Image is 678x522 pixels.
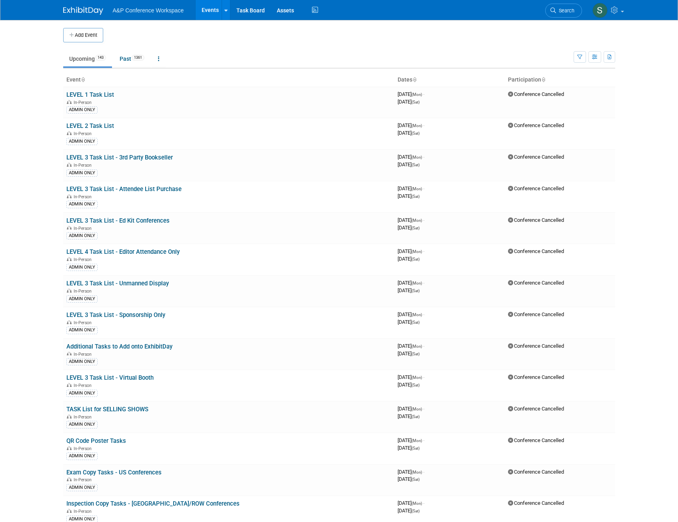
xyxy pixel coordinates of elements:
[412,383,420,387] span: (Sat)
[398,130,420,136] span: [DATE]
[398,154,424,160] span: [DATE]
[66,390,98,397] div: ADMIN ONLY
[412,313,422,317] span: (Mon)
[423,185,424,191] span: -
[67,163,72,167] img: In-Person Event
[412,501,422,506] span: (Mon)
[66,91,114,98] a: LEVEL 1 Task List
[412,249,422,254] span: (Mon)
[66,311,165,319] a: LEVEL 3 Task List - Sponsorship Only
[66,469,162,476] a: Exam Copy Tasks - US Conferences
[412,375,422,380] span: (Mon)
[398,248,424,254] span: [DATE]
[67,446,72,450] img: In-Person Event
[74,226,94,231] span: In-Person
[67,509,72,513] img: In-Person Event
[423,217,424,223] span: -
[66,484,98,491] div: ADMIN ONLY
[67,257,72,261] img: In-Person Event
[412,92,422,97] span: (Mon)
[412,187,422,191] span: (Mon)
[398,185,424,191] span: [DATE]
[423,437,424,443] span: -
[412,257,420,261] span: (Sat)
[67,477,72,481] img: In-Person Event
[412,124,422,128] span: (Mon)
[423,469,424,475] span: -
[412,407,422,411] span: (Mon)
[423,500,424,506] span: -
[67,414,72,418] img: In-Person Event
[67,226,72,230] img: In-Person Event
[66,406,148,413] a: TASK List for SELLING SHOWS
[412,320,420,325] span: (Sat)
[63,51,112,66] a: Upcoming143
[66,358,98,365] div: ADMIN ONLY
[74,446,94,451] span: In-Person
[423,343,424,349] span: -
[132,55,144,61] span: 1361
[67,194,72,198] img: In-Person Event
[423,122,424,128] span: -
[508,437,564,443] span: Conference Cancelled
[412,509,420,513] span: (Sat)
[66,421,98,428] div: ADMIN ONLY
[398,122,424,128] span: [DATE]
[66,343,172,350] a: Additional Tasks to Add onto ExhibitDay
[398,413,420,419] span: [DATE]
[412,194,420,199] span: (Sat)
[63,28,103,42] button: Add Event
[398,319,420,325] span: [DATE]
[67,289,72,293] img: In-Person Event
[412,163,420,167] span: (Sat)
[66,232,98,239] div: ADMIN ONLY
[398,256,420,262] span: [DATE]
[412,76,416,83] a: Sort by Start Date
[66,154,173,161] a: LEVEL 3 Task List - 3rd Party Bookseller
[412,414,420,419] span: (Sat)
[95,55,106,61] span: 143
[67,100,72,104] img: In-Person Event
[66,264,98,271] div: ADMIN ONLY
[398,469,424,475] span: [DATE]
[412,344,422,349] span: (Mon)
[66,374,154,381] a: LEVEL 3 Task List - Virtual Booth
[66,138,98,145] div: ADMIN ONLY
[423,280,424,286] span: -
[67,383,72,387] img: In-Person Event
[412,289,420,293] span: (Sat)
[74,383,94,388] span: In-Person
[412,218,422,223] span: (Mon)
[508,185,564,191] span: Conference Cancelled
[398,508,420,514] span: [DATE]
[398,287,420,293] span: [DATE]
[423,311,424,317] span: -
[81,76,85,83] a: Sort by Event Name
[63,7,103,15] img: ExhibitDay
[74,477,94,482] span: In-Person
[508,500,564,506] span: Conference Cancelled
[398,225,420,231] span: [DATE]
[398,343,424,349] span: [DATE]
[398,382,420,388] span: [DATE]
[508,122,564,128] span: Conference Cancelled
[66,327,98,334] div: ADMIN ONLY
[423,154,424,160] span: -
[67,131,72,135] img: In-Person Event
[74,194,94,199] span: In-Person
[74,131,94,136] span: In-Person
[412,100,420,104] span: (Sat)
[545,4,582,18] a: Search
[63,73,394,87] th: Event
[66,437,126,444] a: QR Code Poster Tasks
[394,73,505,87] th: Dates
[74,509,94,514] span: In-Person
[412,131,420,135] span: (Sat)
[556,8,574,14] span: Search
[412,226,420,230] span: (Sat)
[398,99,420,105] span: [DATE]
[508,374,564,380] span: Conference Cancelled
[505,73,615,87] th: Participation
[412,352,420,356] span: (Sat)
[508,91,564,97] span: Conference Cancelled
